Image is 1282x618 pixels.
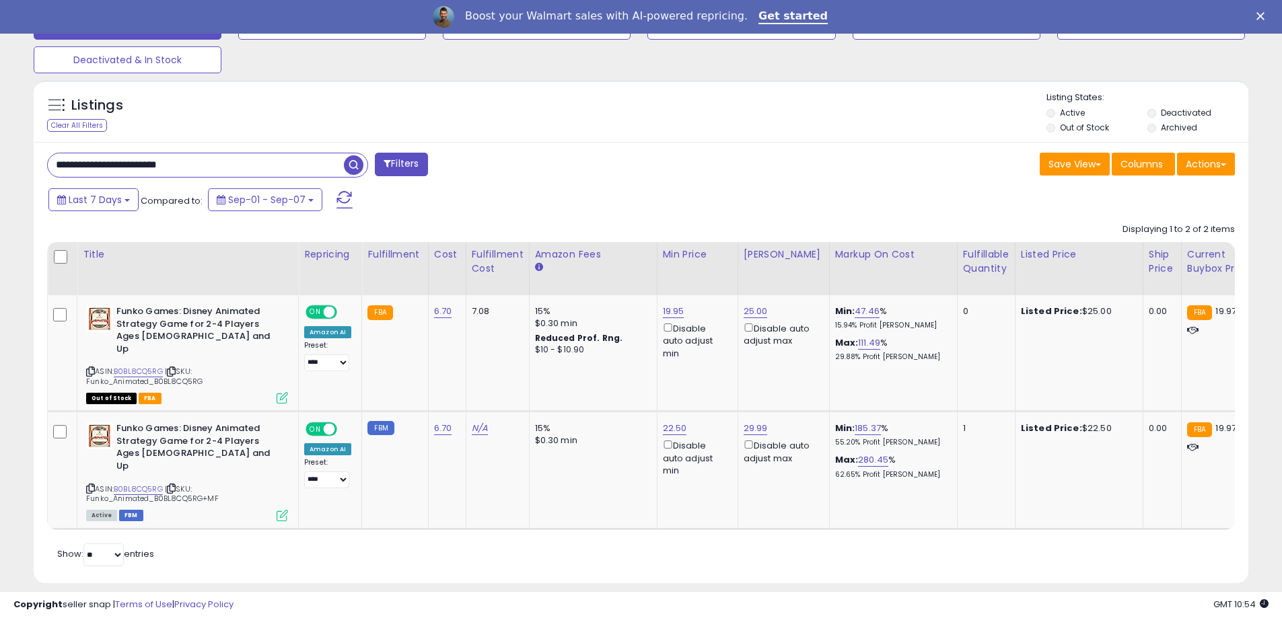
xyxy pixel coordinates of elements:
a: 185.37 [855,422,881,435]
div: ASIN: [86,305,288,402]
div: Markup on Cost [835,247,952,262]
span: All listings currently available for purchase on Amazon [86,510,117,521]
strong: Copyright [13,598,63,611]
div: 15% [535,422,647,434]
div: Amazon AI [304,443,351,455]
span: | SKU: Funko_Animated_B0BL8CQ5RG+MF [86,484,219,504]
span: Compared to: [141,194,203,207]
b: Max: [835,453,859,466]
div: Current Buybox Price [1187,247,1256,276]
a: 22.50 [663,422,687,435]
label: Out of Stock [1060,122,1109,133]
a: Privacy Policy [174,598,234,611]
div: [PERSON_NAME] [744,247,824,262]
div: $0.30 min [535,317,647,330]
span: FBA [139,393,162,404]
a: 280.45 [858,453,888,467]
div: 15% [535,305,647,317]
div: Preset: [304,341,351,371]
label: Active [1060,107,1085,118]
b: Funko Games: Disney Animated Strategy Game for 2-4 Players Ages [DEMOGRAPHIC_DATA] and Up [116,422,280,475]
div: Cost [434,247,460,262]
small: Amazon Fees. [535,262,543,274]
small: FBA [1187,422,1212,437]
div: $0.30 min [535,434,647,447]
span: 19.97 [1215,422,1236,434]
div: Amazon AI [304,326,351,338]
img: 41prOVMAheL._SL40_.jpg [86,422,113,449]
a: N/A [472,422,488,435]
a: 6.70 [434,422,452,435]
div: % [835,454,947,479]
div: Disable auto adjust min [663,321,727,360]
small: FBA [1187,305,1212,320]
a: 29.99 [744,422,768,435]
div: 0 [963,305,1005,317]
div: Disable auto adjust max [744,438,819,464]
img: 41prOVMAheL._SL40_.jpg [86,305,113,332]
label: Deactivated [1161,107,1211,118]
div: Displaying 1 to 2 of 2 items [1123,223,1235,236]
b: Listed Price: [1021,422,1082,434]
th: The percentage added to the cost of goods (COGS) that forms the calculator for Min & Max prices. [829,242,957,295]
button: Sep-01 - Sep-07 [208,188,322,211]
div: Title [83,247,293,262]
h5: Listings [71,96,123,115]
div: Fulfillment [367,247,422,262]
a: B0BL8CQ5RG [114,484,163,495]
span: All listings that are currently out of stock and unavailable for purchase on Amazon [86,393,137,404]
div: seller snap | | [13,598,234,611]
button: Save View [1040,153,1110,176]
span: Columns [1120,157,1163,171]
span: OFF [335,424,357,435]
a: Get started [758,9,828,24]
a: 6.70 [434,305,452,318]
b: Max: [835,336,859,349]
div: Listed Price [1021,247,1137,262]
span: Show: entries [57,547,154,560]
div: % [835,337,947,362]
p: 55.20% Profit [PERSON_NAME] [835,438,947,447]
b: Min: [835,422,855,434]
p: 62.65% Profit [PERSON_NAME] [835,470,947,479]
small: FBM [367,421,394,435]
button: Actions [1177,153,1235,176]
div: $10 - $10.90 [535,344,647,356]
span: OFF [335,307,357,318]
div: 0.00 [1149,422,1171,434]
div: Preset: [304,458,351,488]
button: Columns [1112,153,1175,176]
div: % [835,305,947,330]
div: $25.00 [1021,305,1133,317]
b: Funko Games: Disney Animated Strategy Game for 2-4 Players Ages [DEMOGRAPHIC_DATA] and Up [116,305,280,358]
label: Archived [1161,122,1197,133]
div: Ship Price [1149,247,1176,276]
div: Clear All Filters [47,119,107,132]
p: 15.94% Profit [PERSON_NAME] [835,321,947,330]
a: 47.46 [855,305,880,318]
div: Amazon Fees [535,247,651,262]
span: 19.97 [1215,305,1236,317]
span: | SKU: Funko_Animated_B0BL8CQ5RG [86,366,203,386]
div: 7.08 [472,305,519,317]
span: 2025-09-15 10:54 GMT [1213,598,1269,611]
span: Last 7 Days [69,193,122,206]
span: FBM [119,510,143,521]
div: Close [1256,12,1270,20]
div: 1 [963,422,1005,434]
span: ON [307,307,324,318]
b: Listed Price: [1021,305,1082,317]
button: Last 7 Days [48,188,139,211]
button: Filters [375,153,427,176]
small: FBA [367,305,392,320]
b: Min: [835,305,855,317]
a: 19.95 [663,305,684,318]
a: Terms of Use [115,598,172,611]
div: ASIN: [86,422,288,519]
button: Deactivated & In Stock [34,46,221,73]
div: Disable auto adjust min [663,438,727,477]
div: Repricing [304,247,356,262]
div: Min Price [663,247,732,262]
a: B0BL8CQ5RG [114,366,163,377]
b: Reduced Prof. Rng. [535,332,623,344]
